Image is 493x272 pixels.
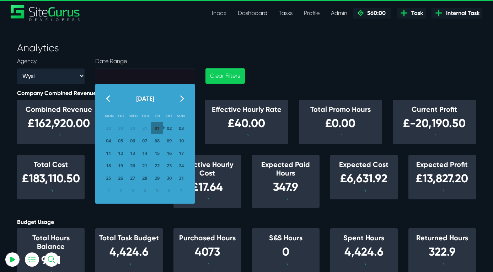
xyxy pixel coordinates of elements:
h2: Fri [151,113,163,118]
span: 16 [164,148,175,158]
h2: Mon [103,113,116,118]
span: 01 [152,123,162,134]
a: Profile [298,6,325,20]
p: Nothing tracked yet! 🙂 [31,40,93,49]
span: Internal Task [443,9,479,17]
h3: 93.1 [21,253,81,267]
span: 28 [103,123,114,134]
h3: 347.9 [256,180,316,194]
h3: 4073 [177,245,237,258]
h4: Total Promo Hours [302,105,379,114]
h4: Purchased Hours [177,234,237,242]
span: 14 [139,148,150,158]
h2: Thu [139,113,151,118]
span: 23 [164,160,175,171]
span: 04 [103,135,114,146]
h4: Total Cost [21,160,81,169]
span: 20 [127,160,138,171]
a: Internal Task [432,8,482,19]
h4: Total Task Budget [99,234,159,242]
h4: Returned Hours [412,234,472,242]
span: 6 [164,185,175,196]
h1: [DATE] [136,95,154,103]
span: 21 [139,160,150,171]
h2: Wed [127,113,139,118]
span: Task [408,9,423,17]
h4: Current Profit [396,105,472,114]
label: Agency [17,57,37,66]
h3: 4,424.6 [334,245,394,258]
span: 13 [127,148,138,158]
span: 28 [139,173,150,183]
a: Dashboard [232,6,273,20]
h3: 322.9 [412,245,472,258]
span: 4 [139,185,150,196]
h3: £0.00 [302,116,379,130]
h3: 4,424.6 [99,245,159,258]
h3: £40.00 [208,116,284,130]
span: 18 [103,160,114,171]
h3: £17.64 [177,180,237,194]
span: 22 [152,160,162,171]
span: 17 [176,148,187,158]
span: 03 [176,123,187,134]
span: 30 [164,173,175,183]
h2: Sun [175,113,187,118]
span: 19 [115,160,126,171]
h3: 0 [256,245,316,258]
span: 31 [176,173,187,183]
h3: Analytics [17,42,476,54]
h2: Sat [163,113,175,118]
span: 07 [139,135,150,146]
span: 10 [176,135,187,146]
span: 02 [164,123,175,134]
button: Clear Filters [205,68,245,84]
span: 26 [115,173,126,183]
span: 7 [176,185,187,196]
h3: £-20,190.50 [396,116,472,130]
h3: £162,920.00 [21,116,97,130]
span: 30 [127,123,138,134]
span: 29 [115,123,126,134]
h4: Combined Revenue [21,105,97,114]
span: 24 [176,160,187,171]
span: 5 [152,185,162,196]
label: Date Range [95,57,195,66]
span: 08 [152,135,162,146]
a: SiteGurus [11,5,80,21]
span: 15 [152,148,162,158]
h6: Budget Usage [17,219,476,225]
span: 11 [103,148,114,158]
h4: Effective Hourly Rate [208,105,284,114]
h3: £6,631.92 [334,172,394,185]
h3: £13,827.20 [412,172,472,185]
span: 2 [115,185,126,196]
h4: Expected Paid Hours [256,160,316,177]
a: Tasks [273,6,298,20]
a: 560:00 [353,8,391,19]
h4: Expected Profit [412,160,472,169]
h4: Effective Hourly Cost [177,160,237,177]
h4: S&S Hours [256,234,316,242]
span: 29 [152,173,162,183]
a: Inbox [206,6,232,20]
span: 1 [103,185,114,196]
span: 09 [164,135,175,146]
h4: Spent Hours [334,234,394,242]
span: 27 [127,173,138,183]
h4: Total Hours Balance [21,234,81,251]
span: 12 [115,148,126,158]
span: 06 [127,135,138,146]
span: 3 [127,185,138,196]
h4: Expected Cost [334,160,394,169]
span: 25 [103,173,114,183]
a: Task [397,8,426,19]
span: 31 [139,123,150,134]
a: Admin [325,6,353,20]
span: 05 [115,135,126,146]
img: Sitegurus Logo [11,5,80,21]
h2: Tue [115,113,127,118]
h6: Company Combined Revenue [17,90,476,96]
span: 560:00 [364,10,386,16]
h3: £183,110.50 [21,172,81,185]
